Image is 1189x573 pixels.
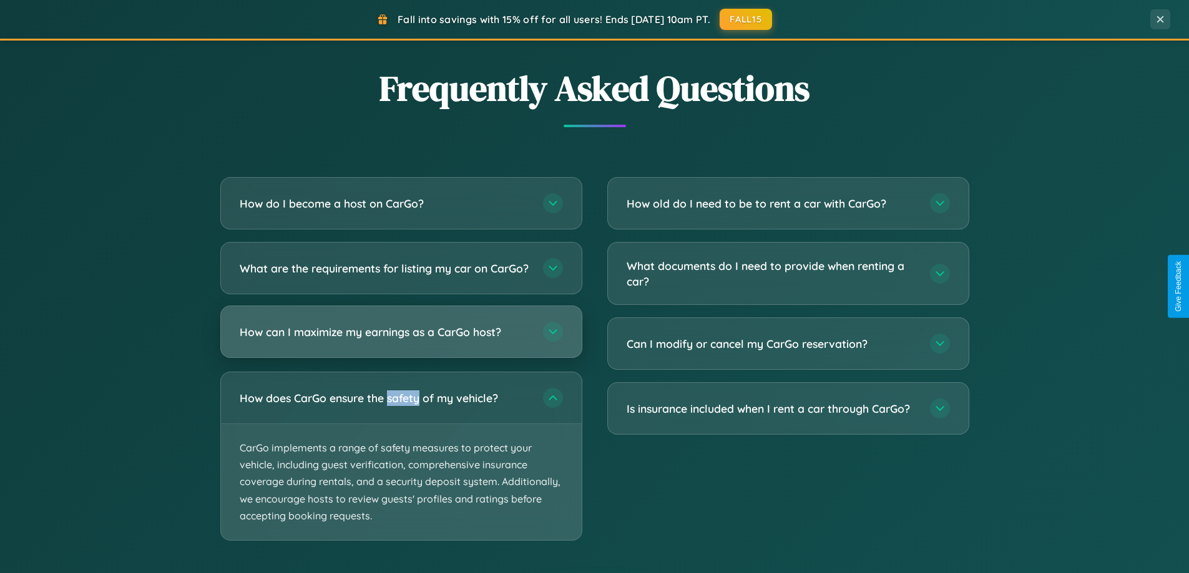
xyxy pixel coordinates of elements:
[627,336,917,352] h3: Can I modify or cancel my CarGo reservation?
[220,64,969,112] h2: Frequently Asked Questions
[398,13,710,26] span: Fall into savings with 15% off for all users! Ends [DATE] 10am PT.
[240,390,531,406] h3: How does CarGo ensure the safety of my vehicle?
[627,196,917,211] h3: How old do I need to be to rent a car with CarGo?
[240,261,531,276] h3: What are the requirements for listing my car on CarGo?
[627,401,917,417] h3: Is insurance included when I rent a car through CarGo?
[720,9,772,30] button: FALL15
[240,196,531,211] h3: How do I become a host on CarGo?
[627,258,917,289] h3: What documents do I need to provide when renting a car?
[1174,261,1183,312] div: Give Feedback
[240,324,531,340] h3: How can I maximize my earnings as a CarGo host?
[221,424,582,540] p: CarGo implements a range of safety measures to protect your vehicle, including guest verification...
